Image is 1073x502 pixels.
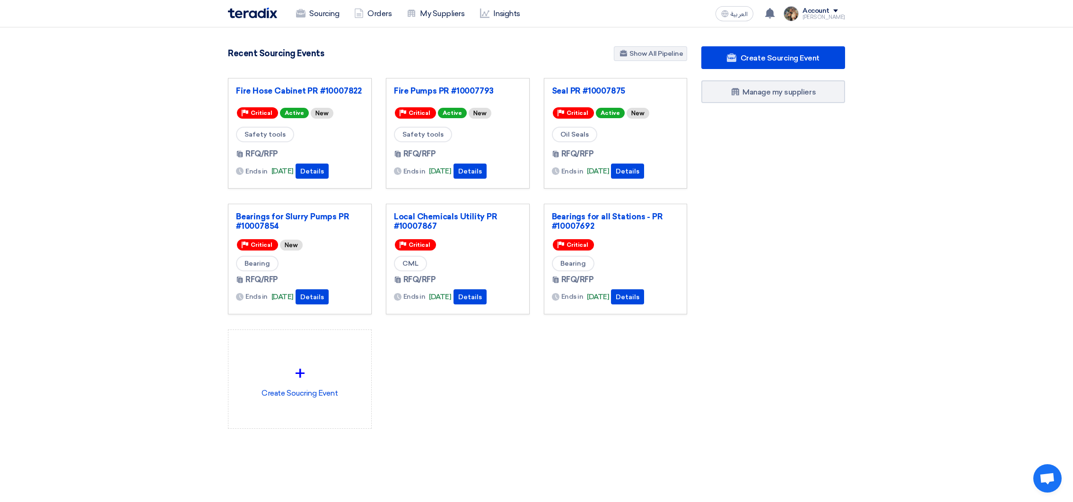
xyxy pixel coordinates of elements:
[561,274,594,286] span: RFQ/RFP
[438,108,467,118] span: Active
[271,292,294,303] span: [DATE]
[394,212,522,231] a: Local Chemicals Utility PR #10007867
[236,86,364,95] a: Fire Hose Cabinet PR #10007822
[552,212,680,231] a: Bearings for all Stations - PR #10007692
[561,292,584,302] span: Ends in
[567,242,588,248] span: Critical
[627,108,649,119] div: New
[236,127,294,142] span: Safety tools
[228,8,277,18] img: Teradix logo
[236,212,364,231] a: Bearings for Slurry Pumps PR #10007854
[245,292,268,302] span: Ends in
[1033,464,1062,493] div: Open chat
[454,164,487,179] button: Details
[403,166,426,176] span: Ends in
[311,108,333,119] div: New
[429,292,451,303] span: [DATE]
[472,3,528,24] a: Insights
[403,274,436,286] span: RFQ/RFP
[587,292,609,303] span: [DATE]
[611,289,644,304] button: Details
[701,80,845,103] a: Manage my suppliers
[394,127,452,142] span: Safety tools
[561,166,584,176] span: Ends in
[741,53,820,62] span: Create Sourcing Event
[587,166,609,177] span: [DATE]
[454,289,487,304] button: Details
[803,15,845,20] div: [PERSON_NAME]
[409,242,430,248] span: Critical
[236,256,279,271] span: Bearing
[561,148,594,160] span: RFQ/RFP
[236,338,364,421] div: Create Soucring Event
[288,3,347,24] a: Sourcing
[271,166,294,177] span: [DATE]
[251,110,272,116] span: Critical
[394,256,427,271] span: CML
[803,7,829,15] div: Account
[409,110,430,116] span: Critical
[731,11,748,17] span: العربية
[552,127,597,142] span: Oil Seals
[596,108,625,118] span: Active
[347,3,399,24] a: Orders
[245,166,268,176] span: Ends in
[296,289,329,304] button: Details
[567,110,588,116] span: Critical
[403,148,436,160] span: RFQ/RFP
[715,6,753,21] button: العربية
[236,359,364,388] div: +
[611,164,644,179] button: Details
[403,292,426,302] span: Ends in
[245,274,278,286] span: RFQ/RFP
[784,6,799,21] img: file_1710751448746.jpg
[394,86,522,95] a: Fire Pumps PR #10007793
[552,256,594,271] span: Bearing
[429,166,451,177] span: [DATE]
[296,164,329,179] button: Details
[251,242,272,248] span: Critical
[280,108,309,118] span: Active
[399,3,472,24] a: My Suppliers
[280,240,303,251] div: New
[245,148,278,160] span: RFQ/RFP
[469,108,491,119] div: New
[614,46,687,61] a: Show All Pipeline
[228,48,324,59] h4: Recent Sourcing Events
[552,86,680,95] a: Seal PR #10007875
